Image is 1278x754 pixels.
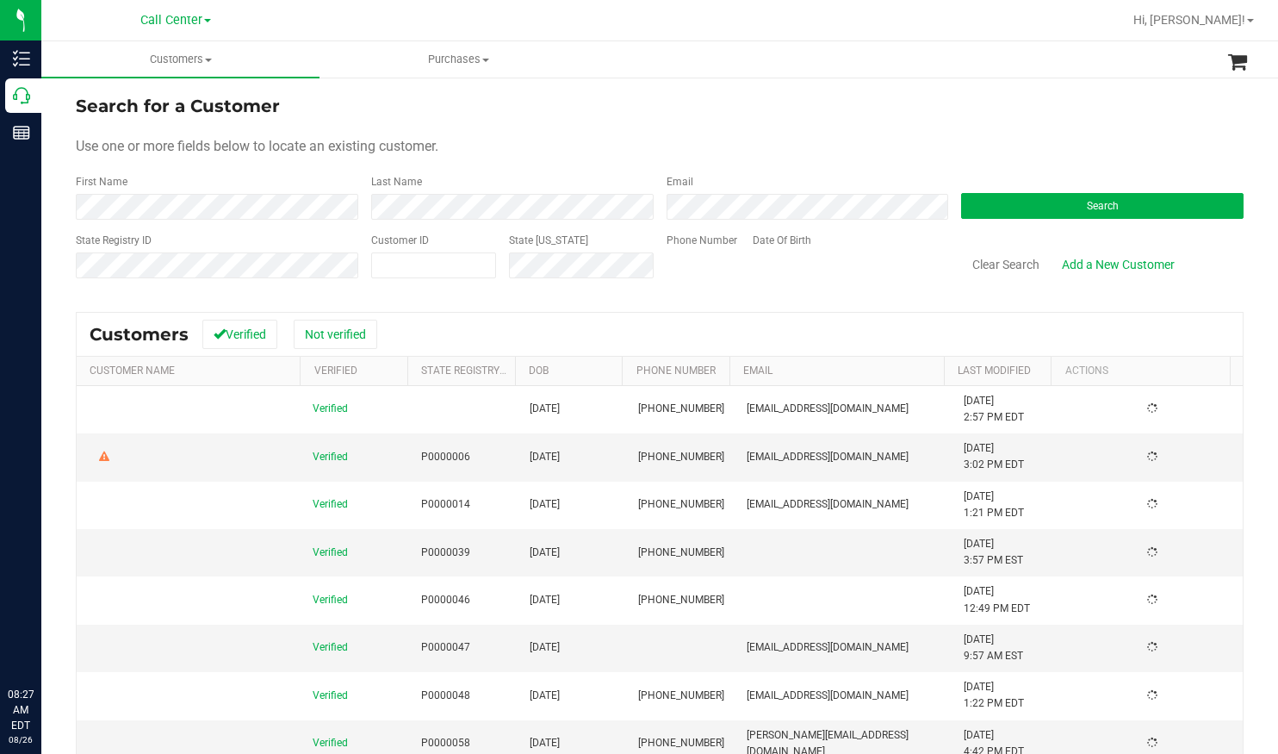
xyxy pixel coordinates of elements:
span: [DATE] [530,401,560,417]
span: [PHONE_NUMBER] [638,735,724,751]
span: Verified [313,449,348,465]
span: Verified [313,735,348,751]
span: [EMAIL_ADDRESS][DOMAIN_NAME] [747,449,909,465]
a: DOB [529,365,549,377]
span: [DATE] 9:57 AM EST [964,632,1023,664]
span: Verified [313,592,348,608]
a: Add a New Customer [1051,250,1186,279]
label: Last Name [371,174,422,190]
a: Purchases [319,41,598,78]
button: Search [961,193,1244,219]
span: [PHONE_NUMBER] [638,688,724,704]
span: Purchases [320,52,597,67]
span: [DATE] [530,735,560,751]
span: Verified [313,496,348,513]
label: State Registry ID [76,233,152,248]
span: [PHONE_NUMBER] [638,545,724,561]
span: [PHONE_NUMBER] [638,449,724,465]
inline-svg: Inventory [13,50,30,67]
div: Actions [1065,365,1224,377]
span: Verified [313,688,348,704]
span: [EMAIL_ADDRESS][DOMAIN_NAME] [747,639,909,656]
span: [DATE] [530,639,560,656]
span: [DATE] 1:22 PM EDT [964,679,1024,712]
a: State Registry Id [421,365,512,377]
span: [DATE] 2:57 PM EDT [964,393,1024,426]
a: Customer Name [90,365,175,377]
a: Customers [41,41,319,78]
span: [PHONE_NUMBER] [638,496,724,513]
span: Search [1087,200,1119,212]
label: Email [667,174,693,190]
span: [DATE] 12:49 PM EDT [964,583,1030,616]
span: Hi, [PERSON_NAME]! [1133,13,1245,27]
label: Date Of Birth [753,233,811,248]
span: [EMAIL_ADDRESS][DOMAIN_NAME] [747,401,909,417]
span: P0000047 [421,639,470,656]
label: State [US_STATE] [509,233,588,248]
a: Verified [314,365,357,377]
span: [DATE] 3:02 PM EDT [964,440,1024,473]
span: Customers [41,52,319,67]
p: 08:27 AM EDT [8,687,34,733]
button: Verified [202,320,277,349]
inline-svg: Reports [13,124,30,141]
span: P0000048 [421,688,470,704]
span: [DATE] 3:57 PM EST [964,536,1023,569]
span: [DATE] [530,496,560,513]
span: P0000006 [421,449,470,465]
span: [EMAIL_ADDRESS][DOMAIN_NAME] [747,496,909,513]
button: Clear Search [961,250,1051,279]
button: Not verified [294,320,377,349]
span: [DATE] [530,545,560,561]
span: [EMAIL_ADDRESS][DOMAIN_NAME] [747,688,909,704]
span: [DATE] [530,592,560,608]
span: Call Center [140,13,202,28]
span: Verified [313,545,348,561]
span: [DATE] 1:21 PM EDT [964,489,1024,521]
a: Phone Number [636,365,716,377]
span: Use one or more fields below to locate an existing customer. [76,138,438,154]
label: Customer ID [371,233,429,248]
a: Last Modified [958,365,1031,377]
label: Phone Number [667,233,737,248]
span: Customers [90,324,189,345]
span: Search for a Customer [76,96,280,116]
span: [DATE] [530,449,560,465]
span: [DATE] [530,688,560,704]
p: 08/26 [8,733,34,746]
inline-svg: Call Center [13,87,30,104]
span: [PHONE_NUMBER] [638,401,724,417]
span: Verified [313,401,348,417]
span: P0000046 [421,592,470,608]
span: P0000039 [421,545,470,561]
span: Verified [313,639,348,656]
span: P0000014 [421,496,470,513]
span: [PHONE_NUMBER] [638,592,724,608]
span: P0000058 [421,735,470,751]
div: Warning - Level 2 [96,449,112,465]
a: Email [743,365,772,377]
label: First Name [76,174,127,190]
